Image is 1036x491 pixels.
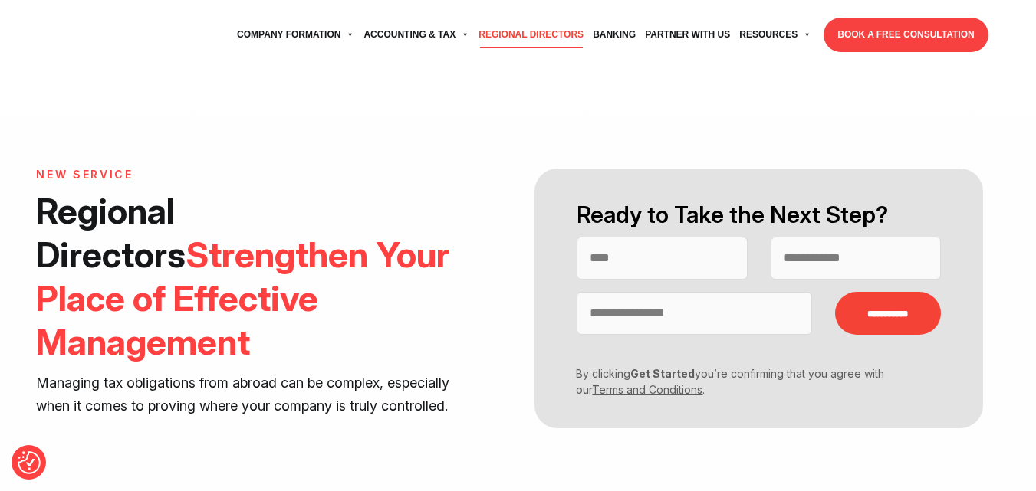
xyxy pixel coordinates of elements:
a: Resources [735,14,816,56]
h6: NEW SERVICE [36,169,450,182]
a: Accounting & Tax [359,14,474,56]
h2: Ready to Take the Next Step? [577,199,940,231]
img: svg+xml;nitro-empty-id=MTU3OjExNQ==-1;base64,PHN2ZyB2aWV3Qm94PSIwIDAgNzU4IDI1MSIgd2lkdGg9Ijc1OCIg... [48,16,163,54]
a: Banking [588,14,640,56]
a: BOOK A FREE CONSULTATION [824,18,988,52]
a: Partner with Us [640,14,735,56]
p: Managing tax obligations from abroad can be complex, especially when it comes to proving where yo... [36,372,450,417]
p: By clicking you’re confirming that you agree with our . [565,365,929,398]
strong: Get Started [630,367,695,380]
button: Consent Preferences [18,451,41,474]
img: Revisit consent button [18,451,41,474]
form: Contact form [518,169,999,428]
h1: Regional Directors [36,189,450,364]
a: Company Formation [232,14,359,56]
span: Strengthen Your Place of Effective Management [36,233,449,363]
a: Terms and Conditions [592,383,702,396]
a: Regional Directors [474,14,588,56]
